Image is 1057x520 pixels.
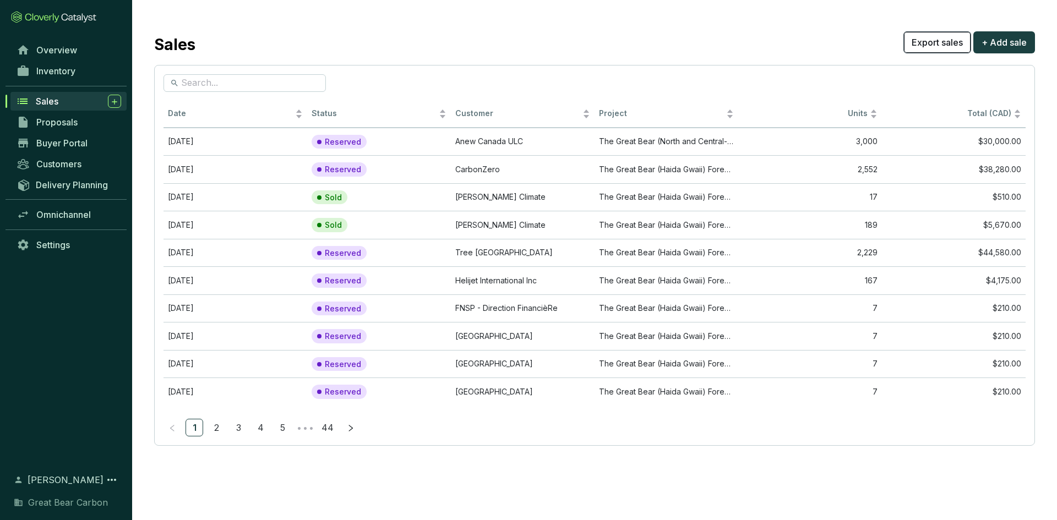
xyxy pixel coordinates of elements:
li: 2 [208,419,225,436]
span: Inventory [36,65,75,76]
td: The Great Bear (Haida Gwaii) Forest Carbon Project [595,239,738,267]
p: Sold [325,193,342,202]
span: ••• [296,419,313,436]
td: Tree Canada [451,239,595,267]
td: $38,280.00 [882,155,1026,183]
td: $210.00 [882,377,1026,406]
li: Next 5 Pages [296,419,313,436]
a: Buyer Portal [11,134,127,152]
th: Status [307,101,451,128]
td: The Great Bear (Haida Gwaii) Forest Carbon Project [595,350,738,378]
li: 4 [252,419,269,436]
a: Inventory [11,62,127,80]
td: 17 [738,183,882,211]
td: $210.00 [882,322,1026,350]
td: Aug 28 2025 [164,294,307,322]
span: Status [312,108,437,119]
button: Export sales [903,31,971,53]
td: 7 [738,294,882,322]
a: Overview [11,41,127,59]
button: right [342,419,359,436]
td: $210.00 [882,294,1026,322]
td: The Great Bear (North and Central-Mid Coast) Forest Carbon Project [595,128,738,156]
span: Delivery Planning [36,179,108,190]
td: FNSP - Direction FinancièRe [451,294,595,322]
li: 3 [230,419,247,436]
td: 7 [738,350,882,378]
td: $4,175.00 [882,266,1026,294]
td: University Of Guelph [451,377,595,406]
p: Reserved [325,331,361,341]
a: 4 [252,419,269,436]
td: Sep 11 2025 [164,239,307,267]
td: 7 [738,377,882,406]
td: $44,580.00 [882,239,1026,267]
p: Reserved [325,276,361,286]
td: The Great Bear (Haida Gwaii) Forest Carbon Project [595,183,738,211]
td: The Great Bear (Haida Gwaii) Forest Carbon Project [595,322,738,350]
a: Omnichannel [11,205,127,224]
td: 189 [738,211,882,239]
li: Next Page [342,419,359,436]
span: left [168,424,176,432]
td: University Of British Columbia [451,322,595,350]
td: $30,000.00 [882,128,1026,156]
span: Date [168,108,293,119]
td: University Of Toronto [451,350,595,378]
p: Reserved [325,165,361,174]
a: 44 [318,419,337,436]
li: 44 [318,419,337,436]
td: Aug 14 2025 [164,211,307,239]
td: Sep 05 2025 [164,266,307,294]
span: Omnichannel [36,209,91,220]
input: Search... [181,77,309,89]
span: Export sales [912,36,963,49]
span: right [347,424,355,432]
li: 5 [274,419,291,436]
td: CarbonZero [451,155,595,183]
p: Reserved [325,137,361,147]
span: Customers [36,158,81,169]
p: Reserved [325,387,361,397]
p: Reserved [325,359,361,369]
td: The Great Bear (Haida Gwaii) Forest Carbon Project [595,377,738,406]
td: 167 [738,266,882,294]
td: Helijet International Inc [451,266,595,294]
td: Ostrom Climate [451,211,595,239]
td: 3,000 [738,128,882,156]
td: Aug 28 2025 [164,322,307,350]
td: $5,670.00 [882,211,1026,239]
td: 2,552 [738,155,882,183]
span: Project [599,108,724,119]
span: Proposals [36,117,78,128]
td: The Great Bear (Haida Gwaii) Forest Carbon Project [595,155,738,183]
p: Reserved [325,304,361,314]
a: 5 [274,419,291,436]
li: Previous Page [164,419,181,436]
td: 7 [738,322,882,350]
span: Units [743,108,868,119]
td: The Great Bear (Haida Gwaii) Forest Carbon Project [595,266,738,294]
span: Buyer Portal [36,138,88,149]
th: Customer [451,101,595,128]
td: $210.00 [882,350,1026,378]
a: Proposals [11,113,127,132]
td: Aug 28 2025 [164,377,307,406]
td: The Great Bear (Haida Gwaii) Forest Carbon Project [595,211,738,239]
td: 2,229 [738,239,882,267]
td: Ostrom Climate [451,183,595,211]
button: + Add sale [973,31,1035,53]
a: Sales [10,92,127,111]
span: Overview [36,45,77,56]
span: Great Bear Carbon [28,496,108,509]
p: Reserved [325,248,361,258]
td: Anew Canada ULC [451,128,595,156]
th: Project [595,101,738,128]
a: 2 [208,419,225,436]
td: Aug 14 2025 [164,183,307,211]
li: 1 [186,419,203,436]
h2: Sales [154,33,195,56]
a: Customers [11,155,127,173]
td: Sep 18 2025 [164,155,307,183]
span: [PERSON_NAME] [28,473,103,486]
